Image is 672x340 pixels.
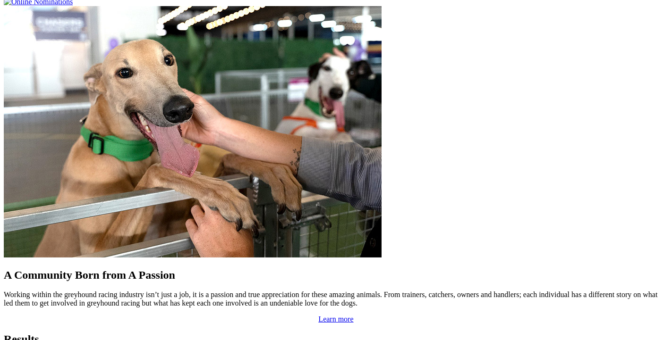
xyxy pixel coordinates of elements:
p: Working within the greyhound racing industry isn’t just a job, it is a passion and true appreciat... [4,290,668,307]
h2: A Community Born from A Passion [4,269,668,282]
a: Learn more [318,315,353,323]
img: Westy_Cropped.jpg [4,6,382,257]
